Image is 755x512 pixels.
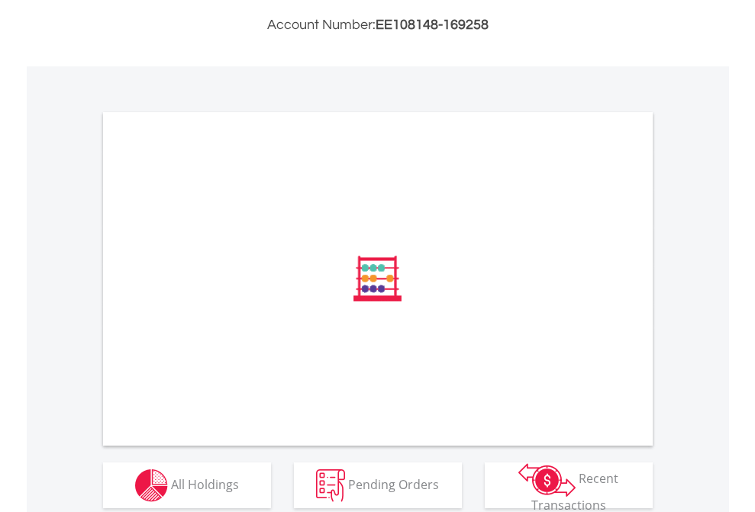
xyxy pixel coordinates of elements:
[485,462,653,508] button: Recent Transactions
[103,462,271,508] button: All Holdings
[518,463,576,497] img: transactions-zar-wht.png
[348,475,439,492] span: Pending Orders
[376,18,489,32] span: EE108148-169258
[103,14,653,36] h3: Account Number:
[294,462,462,508] button: Pending Orders
[171,475,239,492] span: All Holdings
[316,469,345,502] img: pending_instructions-wht.png
[135,469,168,502] img: holdings-wht.png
